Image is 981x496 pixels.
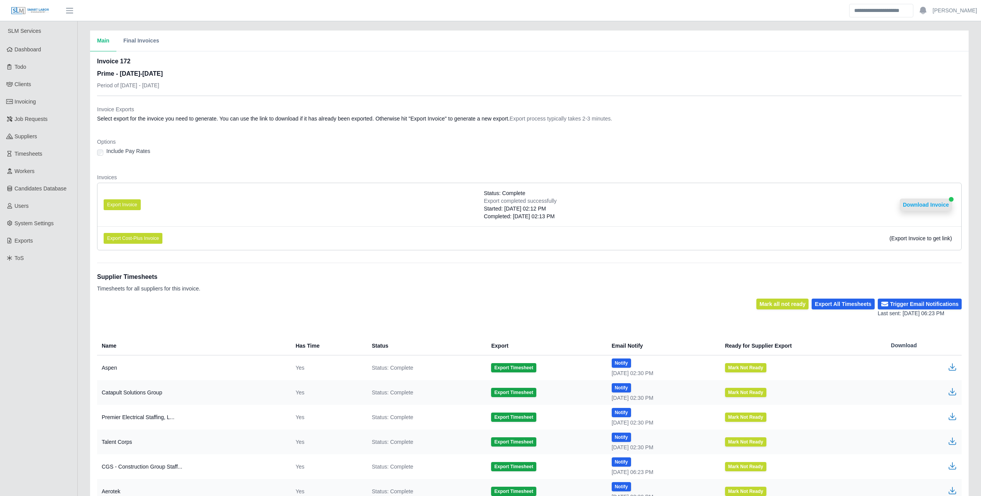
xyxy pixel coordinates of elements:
div: [DATE] 06:23 PM [612,468,713,476]
button: Main [90,31,116,51]
th: Email Notify [606,336,719,355]
input: Search [849,4,913,17]
button: Mark all not ready [756,299,809,309]
button: Export Cost-Plus Invoice [104,233,162,244]
span: Status: Complete [372,413,413,421]
div: [DATE] 02:30 PM [612,394,713,402]
td: Yes [289,454,365,479]
th: Has Time [289,336,365,355]
button: Mark Not Ready [725,487,766,496]
button: Notify [612,433,631,442]
h1: Supplier Timesheets [97,272,200,282]
th: Download [885,336,962,355]
td: Yes [289,430,365,454]
button: Export Timesheet [491,413,536,422]
button: Export Timesheet [491,388,536,397]
div: Last sent: [DATE] 06:23 PM [878,309,962,318]
dd: Select export for the invoice you need to generate. You can use the link to download if it has al... [97,115,962,122]
span: Timesheets [15,151,43,157]
div: [DATE] 02:30 PM [612,443,713,451]
span: SLM Services [8,28,41,34]
span: Exports [15,238,33,244]
th: Status [366,336,485,355]
span: Status: Complete [372,364,413,372]
div: [DATE] 02:30 PM [612,419,713,426]
div: Completed: [DATE] 02:13 PM [484,212,556,220]
button: Mark Not Ready [725,363,766,372]
span: Clients [15,81,31,87]
td: Yes [289,405,365,430]
button: Export Timesheet [491,462,536,471]
button: Mark Not Ready [725,437,766,447]
th: Export [485,336,605,355]
span: Suppliers [15,133,37,139]
button: Mark Not Ready [725,462,766,471]
span: Candidates Database [15,185,67,192]
button: Mark Not Ready [725,388,766,397]
button: Mark Not Ready [725,413,766,422]
td: Aspen [97,355,289,380]
span: Status: Complete [372,488,413,495]
button: Trigger Email Notifications [878,299,962,309]
td: Talent Corps [97,430,289,454]
dt: Invoice Exports [97,105,962,113]
div: [DATE] 02:30 PM [612,369,713,377]
span: Status: Complete [372,438,413,446]
p: Timesheets for all suppliers for this invoice. [97,285,200,292]
td: Yes [289,355,365,380]
span: Status: Complete [372,389,413,396]
td: Catapult Solutions Group [97,380,289,405]
span: Status: Complete [484,189,525,197]
button: Export Invoice [104,199,141,210]
span: ToS [15,255,24,261]
span: (Export Invoice to get link) [889,235,952,241]
td: Yes [289,380,365,405]
button: Notify [612,457,631,467]
button: Notify [612,482,631,491]
div: Started: [DATE] 02:12 PM [484,205,556,212]
th: Name [97,336,289,355]
button: Notify [612,408,631,417]
button: Download Invoice [900,199,952,211]
span: Todo [15,64,26,70]
button: Export Timesheet [491,487,536,496]
dt: Options [97,138,962,146]
button: Notify [612,383,631,392]
span: Status: Complete [372,463,413,471]
span: Workers [15,168,35,174]
label: Include Pay Rates [106,147,150,155]
button: Notify [612,358,631,368]
span: System Settings [15,220,54,226]
button: Export Timesheet [491,437,536,447]
th: Ready for Supplier Export [719,336,885,355]
span: Dashboard [15,46,41,53]
img: SLM Logo [11,7,49,15]
button: Export Timesheet [491,363,536,372]
span: Export process typically takes 2-3 minutes. [510,116,612,122]
a: Download Invoice [900,202,952,208]
button: Final Invoices [116,31,166,51]
td: Premier Electrical Staffing, L... [97,405,289,430]
div: Export completed successfully [484,197,556,205]
span: Users [15,203,29,209]
h2: Invoice 172 [97,57,163,66]
dt: Invoices [97,173,962,181]
p: Period of [DATE] - [DATE] [97,82,163,89]
h3: Prime - [DATE]-[DATE] [97,69,163,78]
button: Export All Timesheets [812,299,874,309]
td: CGS - Construction Group Staff... [97,454,289,479]
span: Invoicing [15,99,36,105]
a: [PERSON_NAME] [933,7,977,15]
span: Job Requests [15,116,48,122]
